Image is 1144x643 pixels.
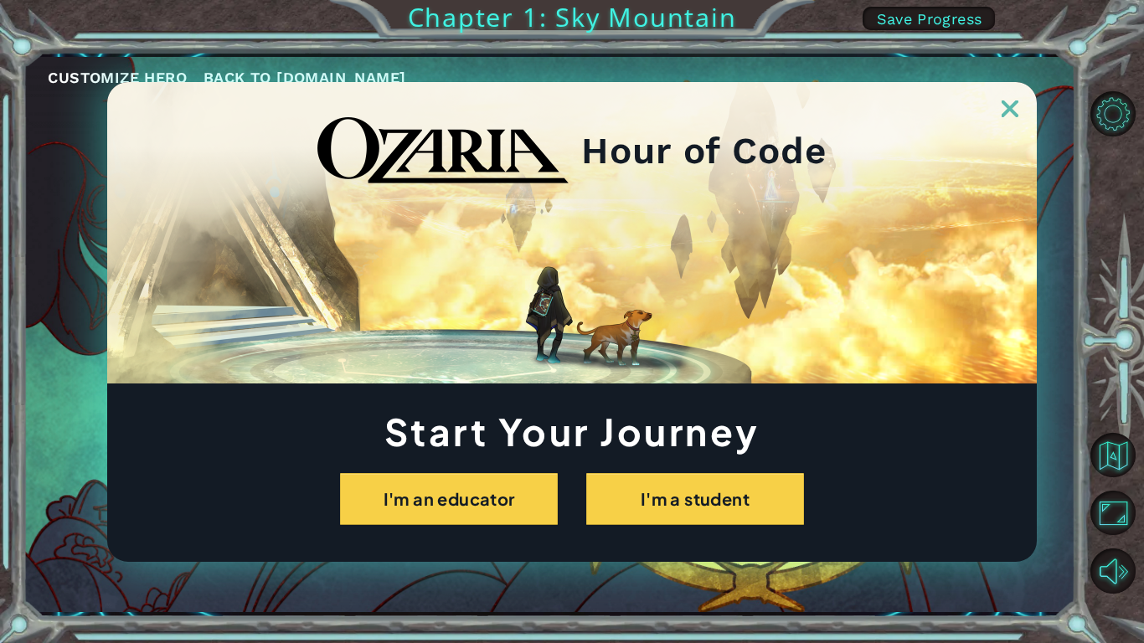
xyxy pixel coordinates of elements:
[581,135,827,167] h2: Hour of Code
[586,473,804,525] button: I'm a student
[340,473,558,525] button: I'm an educator
[317,117,569,184] img: blackOzariaWordmark.png
[1002,100,1018,117] img: ExitButton_Dusk.png
[107,414,1037,448] h1: Start Your Journey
